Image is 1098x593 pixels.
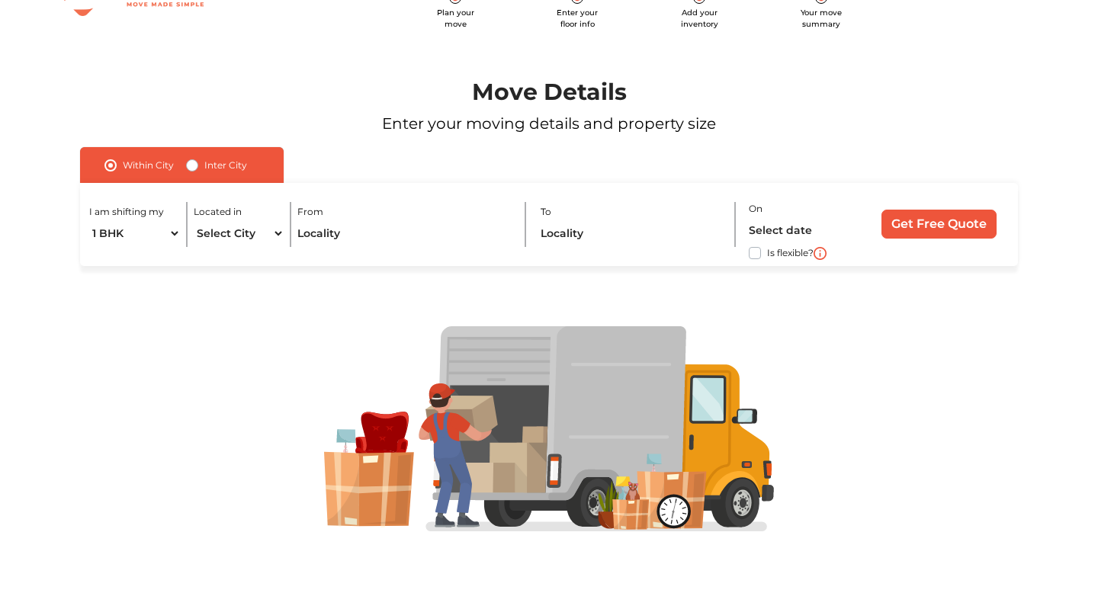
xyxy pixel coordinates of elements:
[814,247,827,260] img: i
[194,205,242,219] label: Located in
[557,8,598,29] span: Enter your floor info
[801,8,842,29] span: Your move summary
[541,220,724,247] input: Locality
[123,156,174,175] label: Within City
[881,210,997,239] input: Get Free Quote
[89,205,164,219] label: I am shifting my
[749,202,762,216] label: On
[297,205,323,219] label: From
[44,79,1055,106] h1: Move Details
[44,112,1055,135] p: Enter your moving details and property size
[541,205,551,219] label: To
[681,8,718,29] span: Add your inventory
[437,8,474,29] span: Plan your move
[297,220,512,247] input: Locality
[749,217,857,244] input: Select date
[204,156,247,175] label: Inter City
[767,244,814,260] label: Is flexible?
